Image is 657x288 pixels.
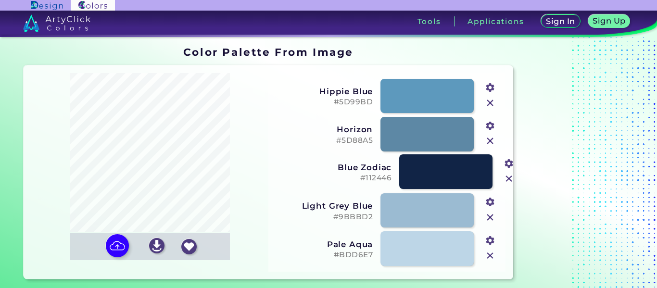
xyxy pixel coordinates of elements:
img: logo_artyclick_colors_white.svg [23,14,91,32]
a: Sign Up [587,14,631,28]
h3: Applications [467,18,524,25]
img: icon picture [106,234,129,257]
a: Sign In [541,14,581,28]
iframe: Advertisement [517,43,637,283]
img: icon_favourite_white.svg [181,239,197,254]
img: icon_close.svg [484,250,496,262]
img: icon_close.svg [503,173,515,185]
h5: Sign In [546,17,576,25]
img: icon_close.svg [484,211,496,224]
h5: Sign Up [592,17,626,25]
h5: #9BBBD2 [275,213,373,222]
img: icon_close.svg [484,135,496,147]
h5: #5D88A5 [275,136,373,145]
h5: #BDD6E7 [275,250,373,260]
img: icon_download_white.svg [149,238,164,253]
h1: Color Palette From Image [183,45,354,59]
h3: Light Grey Blue [275,201,373,211]
h5: #5D99BD [275,98,373,107]
h3: Pale Aqua [275,239,373,249]
img: icon_close.svg [484,97,496,109]
h3: Horizon [275,125,373,134]
h3: Tools [417,18,441,25]
h3: Hippie Blue [275,87,373,96]
img: ArtyClick Design logo [31,1,63,10]
h5: #112446 [293,174,392,183]
h3: Blue Zodiac [293,163,392,172]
